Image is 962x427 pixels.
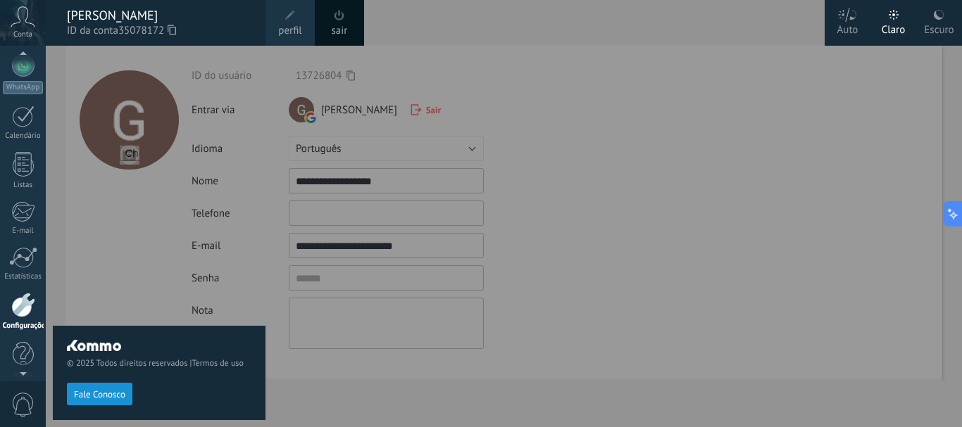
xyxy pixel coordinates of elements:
[332,23,348,39] a: sair
[118,23,176,39] span: 35078172
[3,81,43,94] div: WhatsApp
[882,9,906,46] div: Claro
[67,8,251,23] div: [PERSON_NAME]
[13,30,32,39] span: Conta
[837,9,858,46] div: Auto
[278,23,301,39] span: perfil
[67,358,251,369] span: © 2025 Todos direitos reservados |
[67,383,132,405] button: Fale Conosco
[3,132,44,141] div: Calendário
[3,181,44,190] div: Listas
[3,321,44,331] div: Configurações
[67,23,251,39] span: ID da conta
[67,388,132,399] a: Fale Conosco
[3,227,44,236] div: E-mail
[192,358,243,369] a: Termos de uso
[924,9,954,46] div: Escuro
[3,272,44,281] div: Estatísticas
[74,390,125,400] span: Fale Conosco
